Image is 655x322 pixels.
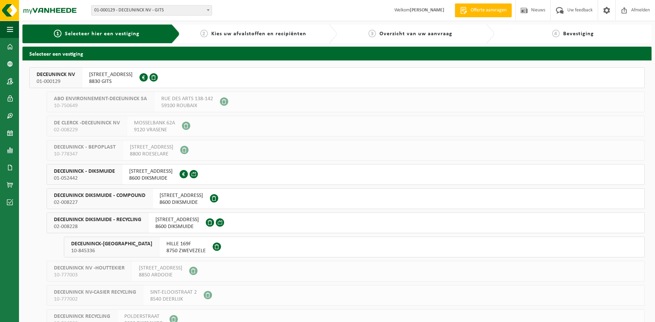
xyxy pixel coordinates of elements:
span: SINT-ELOOISTRAAT 2 [150,289,197,296]
span: DECEUNINCK RECYCLING [54,313,110,320]
span: 59100 ROUBAIX [161,102,213,109]
span: 10-750649 [54,102,147,109]
span: 10-777002 [54,296,136,303]
span: 8850 ARDOOIE [139,272,182,278]
span: DECEUNINCK - DIKSMUIDE [54,168,115,175]
span: 3 [368,30,376,37]
span: [STREET_ADDRESS] [129,168,173,175]
span: 10-777003 [54,272,125,278]
span: Offerte aanvragen [469,7,508,14]
span: DECEUNINCK - BEPOPLAST [54,144,116,151]
span: 10-845336 [71,247,152,254]
span: 8830 GITS [89,78,133,85]
span: RUE DES ARTS 138-142 [161,95,213,102]
span: [STREET_ADDRESS] [155,216,199,223]
span: DECEUNINCK NV-CASIER RECYCLING [54,289,136,296]
span: [STREET_ADDRESS] [139,265,182,272]
span: 9120 VRASENE [134,126,175,133]
span: 10-778347 [54,151,116,158]
h2: Selecteer een vestiging [22,47,652,60]
span: 2 [200,30,208,37]
span: DECEUNINCK NV [37,71,75,78]
span: Overzicht van uw aanvraag [379,31,452,37]
span: 8600 DIKSMUIDE [155,223,199,230]
span: Selecteer hier een vestiging [65,31,139,37]
span: MOSSELBANK 62A [134,120,175,126]
span: ABO ENVIRONNEMENT-DECEUNINCK SA [54,95,147,102]
span: 8540 DEERLIJK [150,296,197,303]
span: DECEUNINCK-[GEOGRAPHIC_DATA] [71,240,152,247]
span: 1 [54,30,61,37]
span: 8600 DIKSMUIDE [129,175,173,182]
span: DE CLERCK -DECEUNINCK NV [54,120,120,126]
strong: [PERSON_NAME] [410,8,444,13]
button: DECEUNINCK NV 01-000129 [STREET_ADDRESS]8830 GITS [29,67,645,88]
span: 02-008227 [54,199,145,206]
span: DECEUNINCK DIKSMUIDE - RECYCLING [54,216,141,223]
span: DECEUNINCK NV -HOUTTEKIER [54,265,125,272]
a: Offerte aanvragen [455,3,512,17]
span: 4 [552,30,560,37]
button: DECEUNINCK DIKSMUIDE - COMPOUND 02-008227 [STREET_ADDRESS]8600 DIKSMUIDE [47,188,645,209]
button: DECEUNINCK - DIKSMUIDE 01-052442 [STREET_ADDRESS]8600 DIKSMUIDE [47,164,645,185]
span: [STREET_ADDRESS] [160,192,203,199]
span: 01-000129 [37,78,75,85]
span: 8750 ZWEVEZELE [166,247,206,254]
span: Kies uw afvalstoffen en recipiënten [211,31,306,37]
span: HILLE 169F [166,240,206,247]
span: 01-000129 - DECEUNINCK NV - GITS [91,5,212,16]
span: 02-008228 [54,223,141,230]
button: DECEUNINCK DIKSMUIDE - RECYCLING 02-008228 [STREET_ADDRESS]8600 DIKSMUIDE [47,212,645,233]
span: 01-000129 - DECEUNINCK NV - GITS [91,6,212,15]
span: 8600 DIKSMUIDE [160,199,203,206]
span: Bevestiging [563,31,594,37]
button: DECEUNINCK-[GEOGRAPHIC_DATA] 10-845336 HILLE 169F8750 ZWEVEZELE [64,237,645,257]
span: 02-008229 [54,126,120,133]
span: POLDERSTRAAT [124,313,163,320]
span: 01-052442 [54,175,115,182]
span: 8800 ROESELARE [130,151,173,158]
span: [STREET_ADDRESS] [89,71,133,78]
span: DECEUNINCK DIKSMUIDE - COMPOUND [54,192,145,199]
span: [STREET_ADDRESS] [130,144,173,151]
